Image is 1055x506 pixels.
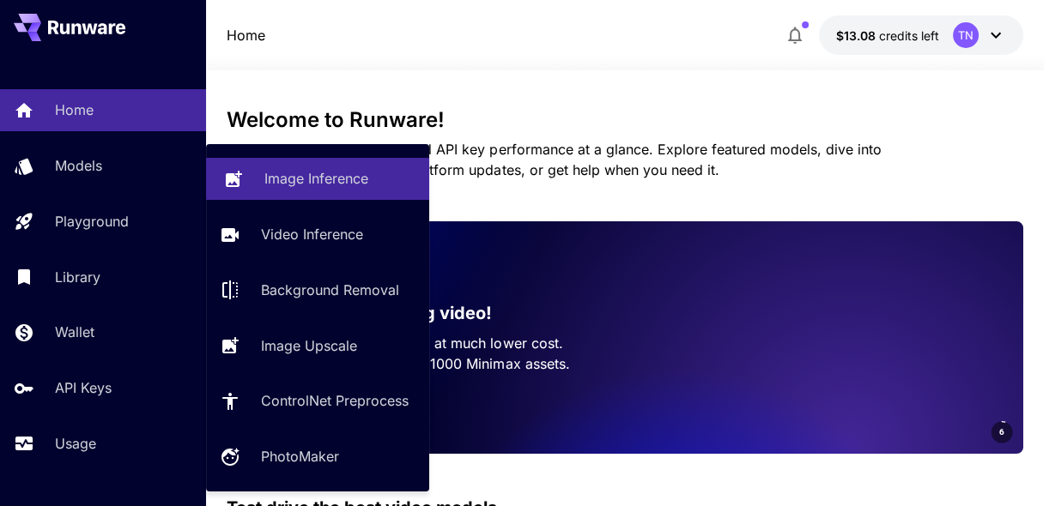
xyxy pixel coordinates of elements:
p: Usage [55,433,96,454]
p: Models [55,155,102,176]
span: 6 [999,425,1004,438]
p: Library [55,267,100,287]
span: $13.08 [836,28,879,43]
button: $13.07592 [819,15,1023,55]
p: Video Inference [261,224,363,244]
div: TN [953,22,979,48]
a: Image Upscale [206,324,429,366]
h3: Welcome to Runware! [227,108,1022,132]
a: PhotoMaker [206,436,429,478]
a: Background Removal [206,269,429,311]
p: Image Inference [264,168,368,189]
span: Check out your usage stats and API key performance at a glance. Explore featured models, dive int... [227,141,881,178]
p: ControlNet Preprocess [261,390,409,411]
p: PhotoMaker [261,446,339,467]
a: Video Inference [206,214,429,256]
a: Image Inference [206,158,429,200]
p: Image Upscale [261,335,357,356]
div: $13.07592 [836,27,939,45]
p: Home [55,99,94,120]
p: Playground [55,211,129,232]
p: Wallet [55,322,94,342]
nav: breadcrumb [227,25,265,45]
p: API Keys [55,377,112,398]
span: credits left [879,28,939,43]
a: ControlNet Preprocess [206,380,429,422]
p: Home [227,25,265,45]
p: Background Removal [261,280,399,300]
